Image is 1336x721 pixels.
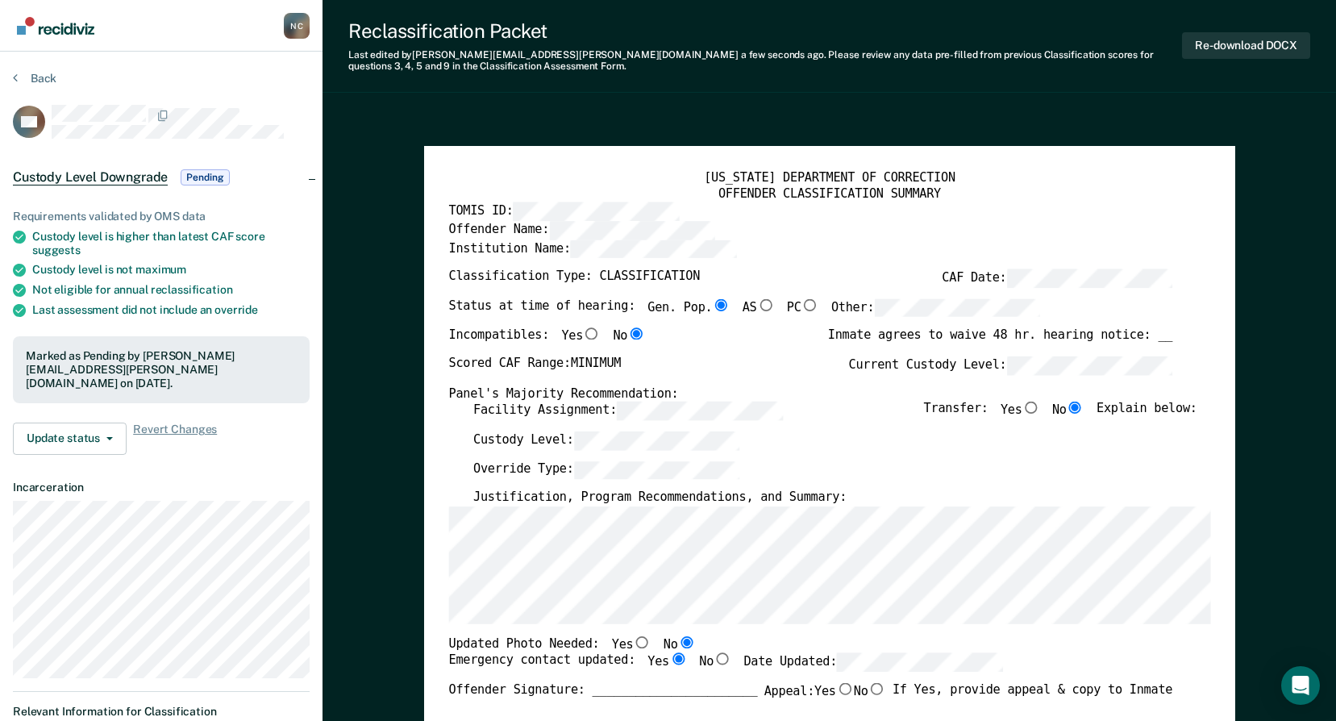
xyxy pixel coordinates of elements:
[32,303,310,317] div: Last assessment did not include an
[1281,666,1320,705] div: Open Intercom Messenger
[613,327,645,344] label: No
[743,653,1003,672] label: Date Updated:
[647,298,730,317] label: Gen. Pop.
[627,327,645,340] input: No
[448,327,645,356] div: Incompatibles:
[13,481,310,494] dt: Incarceration
[633,636,651,648] input: Yes
[1182,32,1310,59] button: Re-download DOCX
[151,283,233,296] span: reclassification
[32,283,310,297] div: Not eligible for annual
[13,71,56,85] button: Back
[448,170,1210,186] div: [US_STATE] DEPARTMENT OF CORRECTION
[17,17,94,35] img: Recidiviz
[473,402,783,420] label: Facility Assignment:
[473,490,847,506] label: Justification, Program Recommendations, and Summary:
[801,298,818,310] input: PC
[32,263,310,277] div: Custody level is not
[13,169,168,185] span: Custody Level Downgrade
[448,202,679,221] label: TOMIS ID:
[874,298,1040,317] input: Other:
[868,682,885,694] input: No
[549,221,715,240] input: Offender Name:
[13,705,310,719] dt: Relevant Information for Classification
[647,653,687,672] label: Yes
[135,263,186,276] span: maximum
[1006,269,1172,287] input: CAF Date:
[1006,356,1172,374] input: Current Custody Level:
[448,186,1210,202] div: OFFENDER CLASSIFICATION SUMMARY
[448,356,621,374] label: Scored CAF Range: MINIMUM
[923,402,1197,431] div: Transfer: Explain below:
[942,269,1172,287] label: CAF Date:
[677,636,695,648] input: No
[617,402,783,420] input: Facility Assignment:
[831,298,1040,317] label: Other:
[1052,402,1084,420] label: No
[848,356,1172,374] label: Current Custody Level:
[1066,402,1084,414] input: No
[786,298,818,317] label: PC
[714,653,731,665] input: No
[1022,402,1039,414] input: Yes
[448,386,1172,402] div: Panel's Majority Recommendation:
[561,327,601,344] label: Yes
[473,431,739,449] label: Custody Level:
[448,269,700,287] label: Classification Type: CLASSIFICATION
[741,49,824,60] span: a few seconds ago
[835,682,853,694] input: Yes
[284,13,310,39] button: Profile dropdown button
[513,202,679,221] input: TOMIS ID:
[669,653,687,665] input: Yes
[448,240,736,258] label: Institution Name:
[448,653,1002,683] div: Emergency contact updated:
[827,327,1172,356] div: Inmate agrees to waive 48 hr. hearing notice: __
[32,244,81,256] span: suggests
[837,653,1003,672] input: Date Updated:
[1001,402,1040,420] label: Yes
[742,298,774,317] label: AS
[611,636,651,652] label: Yes
[663,636,695,652] label: No
[573,431,739,449] input: Custody Level:
[764,682,885,711] label: Appeal:
[448,636,695,652] div: Updated Photo Needed:
[814,682,854,699] label: Yes
[348,49,1182,73] div: Last edited by [PERSON_NAME][EMAIL_ADDRESS][PERSON_NAME][DOMAIN_NAME] . Please review any data pr...
[756,298,774,310] input: AS
[214,303,258,316] span: override
[473,461,739,479] label: Override Type:
[699,653,731,672] label: No
[348,19,1182,43] div: Reclassification Packet
[573,461,739,479] input: Override Type:
[583,327,601,340] input: Yes
[181,169,229,185] span: Pending
[571,240,737,258] input: Institution Name:
[712,298,730,310] input: Gen. Pop.
[13,423,127,455] button: Update status
[853,682,885,699] label: No
[133,423,217,455] span: Revert Changes
[32,230,310,257] div: Custody level is higher than latest CAF score
[448,298,1040,328] div: Status at time of hearing:
[26,349,297,390] div: Marked as Pending by [PERSON_NAME][EMAIL_ADDRESS][PERSON_NAME][DOMAIN_NAME] on [DATE].
[284,13,310,39] div: N C
[448,221,714,240] label: Offender Name:
[13,210,310,223] div: Requirements validated by OMS data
